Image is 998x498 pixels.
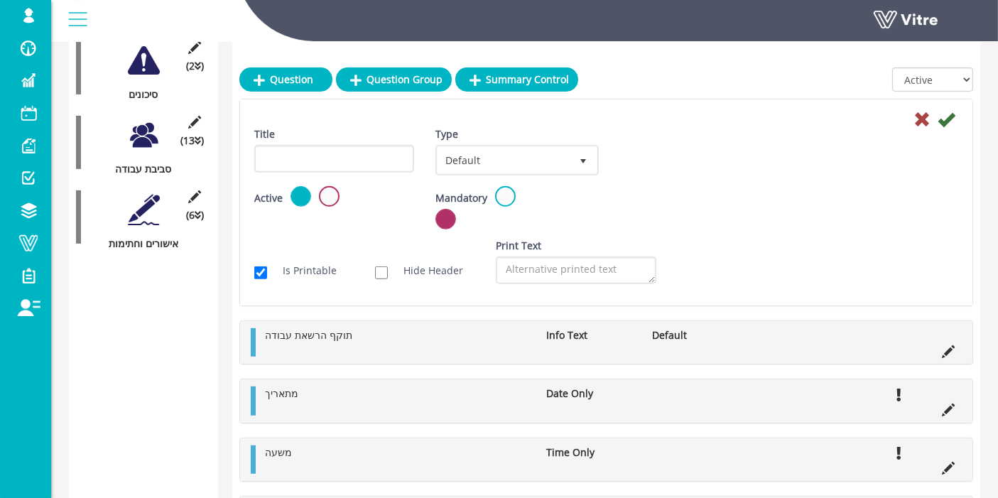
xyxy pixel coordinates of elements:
span: תוקף הרשאת עבודה [265,328,352,342]
li: Time Only [539,445,645,460]
li: Info Text [539,328,645,342]
input: Hide Header [375,266,388,279]
li: Date Only [539,386,645,401]
label: Hide Header [389,264,463,278]
span: Default [438,147,570,173]
span: (13 ) [180,134,204,148]
a: Summary Control [455,67,578,92]
span: מתאריך [265,386,298,400]
a: Question Group [336,67,452,92]
input: Is Printable [254,266,267,279]
div: אישורים וחתימות [76,237,200,251]
div: סביבת עבודה [76,162,200,176]
span: משעה [265,445,292,459]
label: Type [435,127,458,141]
label: Is Printable [269,264,337,278]
li: Default [645,328,751,342]
label: Active [254,191,283,205]
span: (6 ) [186,208,204,222]
label: Mandatory [435,191,487,205]
div: סיכונים [76,87,200,102]
span: (2 ) [186,59,204,73]
label: Print Text [496,239,541,253]
a: Question [239,67,332,92]
span: select [571,147,597,173]
label: Title [254,127,275,141]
